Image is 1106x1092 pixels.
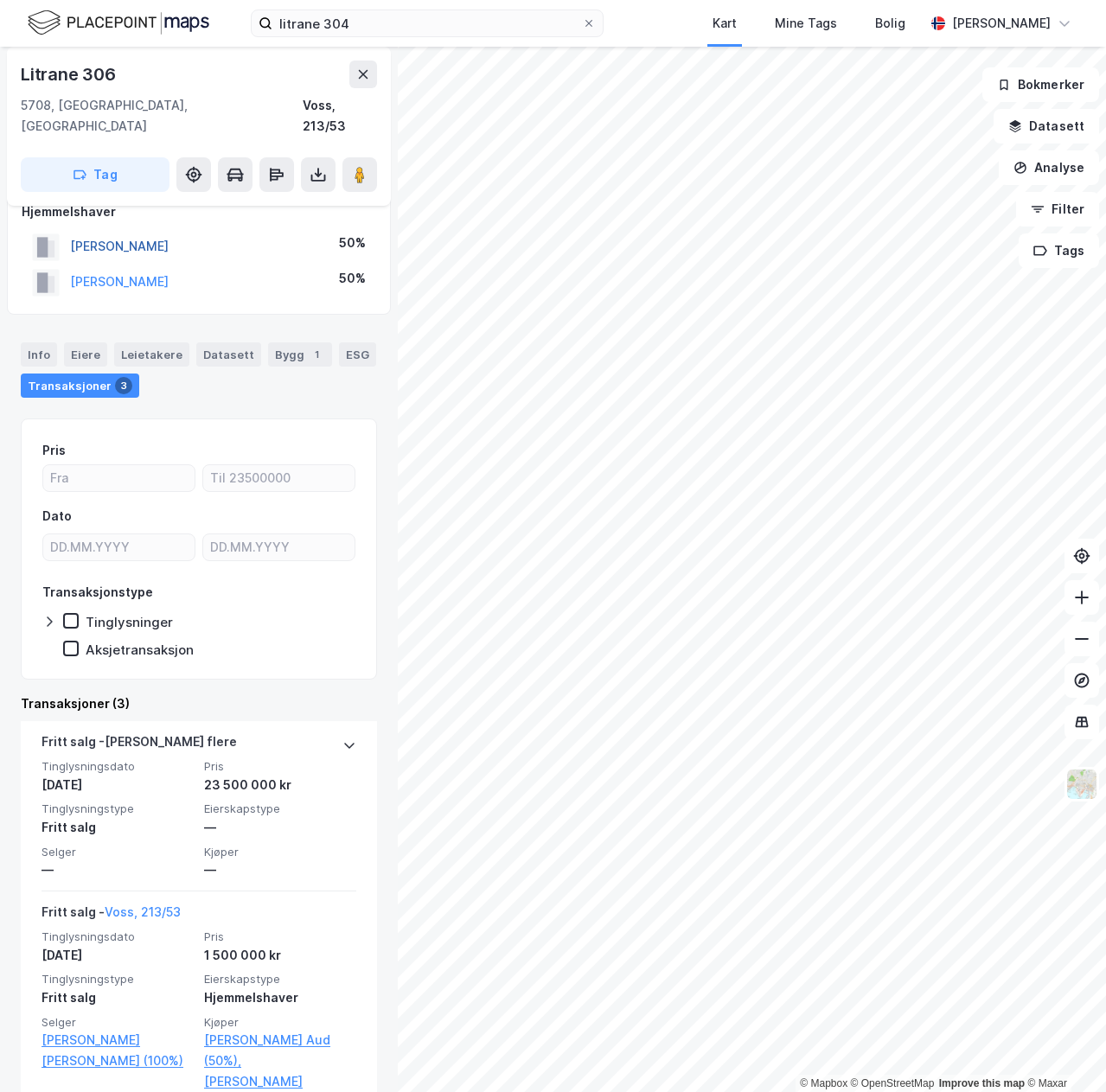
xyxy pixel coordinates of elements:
[42,859,194,880] div: —
[42,817,194,838] div: Fritt salg
[204,859,356,880] div: —
[21,693,377,714] div: Transaksjoner (3)
[204,801,356,816] span: Eierskapstype
[86,614,173,630] div: Tinglysninger
[952,13,1051,34] div: [PERSON_NAME]
[268,342,332,367] div: Bygg
[204,759,356,774] span: Pris
[204,775,356,795] div: 23 500 000 kr
[42,759,194,774] span: Tinglysningsdato
[43,534,195,560] input: DD.MM.YYYY
[339,268,366,289] div: 50%
[204,817,356,838] div: —
[1020,1009,1106,1092] div: Kontrollprogram for chat
[42,775,194,795] div: [DATE]
[43,465,195,491] input: Fra
[204,945,356,966] div: 1 500 000 kr
[21,95,303,137] div: 5708, [GEOGRAPHIC_DATA], [GEOGRAPHIC_DATA]
[204,1015,356,1030] span: Kjøper
[42,929,194,944] span: Tinglysningsdato
[42,731,237,759] div: Fritt salg - [PERSON_NAME] flere
[713,13,737,34] div: Kart
[204,987,356,1008] div: Hjemmelshaver
[196,342,261,367] div: Datasett
[64,342,107,367] div: Eiere
[999,150,1099,185] button: Analyse
[1019,233,1099,268] button: Tags
[28,8,209,38] img: logo.f888ab2527a4732fd821a326f86c7f29.svg
[42,440,66,461] div: Pris
[875,13,905,34] div: Bolig
[21,61,119,88] div: Litrane 306
[308,346,325,363] div: 1
[21,342,57,367] div: Info
[42,1030,194,1071] a: [PERSON_NAME] [PERSON_NAME] (100%)
[1020,1009,1106,1092] iframe: Chat Widget
[114,342,189,367] div: Leietakere
[105,904,181,919] a: Voss, 213/53
[939,1077,1025,1089] a: Improve this map
[42,945,194,966] div: [DATE]
[775,13,837,34] div: Mine Tags
[1016,192,1099,227] button: Filter
[42,582,153,603] div: Transaksjonstype
[21,157,169,192] button: Tag
[1065,768,1098,801] img: Z
[21,374,139,398] div: Transaksjoner
[115,377,132,394] div: 3
[851,1077,935,1089] a: OpenStreetMap
[204,972,356,987] span: Eierskapstype
[982,67,1099,102] button: Bokmerker
[42,902,181,929] div: Fritt salg -
[42,506,72,527] div: Dato
[994,109,1099,144] button: Datasett
[272,10,582,36] input: Søk på adresse, matrikkel, gårdeiere, leietakere eller personer
[203,534,355,560] input: DD.MM.YYYY
[339,233,366,253] div: 50%
[86,642,194,658] div: Aksjetransaksjon
[42,801,194,816] span: Tinglysningstype
[204,929,356,944] span: Pris
[42,845,194,859] span: Selger
[42,1015,194,1030] span: Selger
[42,987,194,1008] div: Fritt salg
[204,1030,356,1071] a: [PERSON_NAME] Aud (50%),
[22,201,376,222] div: Hjemmelshaver
[339,342,376,367] div: ESG
[204,845,356,859] span: Kjøper
[303,95,377,137] div: Voss, 213/53
[800,1077,847,1089] a: Mapbox
[203,465,355,491] input: Til 23500000
[42,972,194,987] span: Tinglysningstype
